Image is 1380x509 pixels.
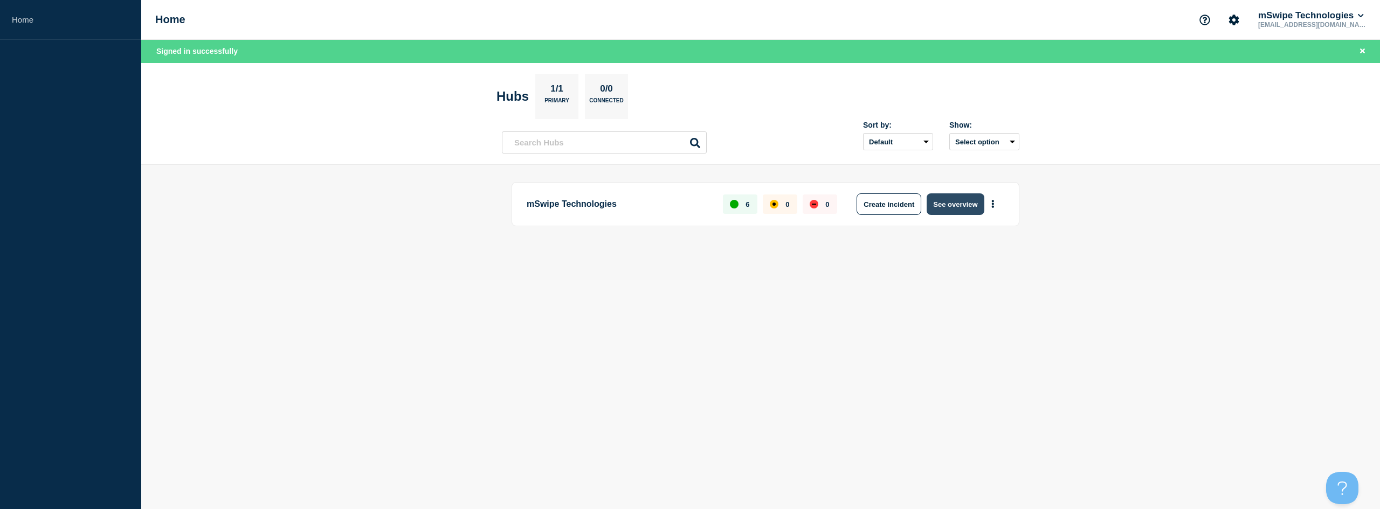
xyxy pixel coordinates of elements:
h2: Hubs [496,89,529,104]
p: [EMAIL_ADDRESS][DOMAIN_NAME] [1256,21,1368,29]
button: More actions [986,194,1000,214]
button: Support [1193,9,1216,31]
button: Create incident [857,193,921,215]
div: up [730,200,739,208]
input: Search Hubs [502,131,707,154]
p: 0/0 [596,83,617,97]
p: 0 [785,200,789,208]
h1: Home [155,13,185,26]
iframe: Help Scout Beacon - Open [1326,472,1358,504]
p: Connected [589,97,623,109]
div: Show: [949,121,1019,129]
p: 6 [746,200,749,208]
div: down [810,200,818,208]
button: See overview [927,193,984,215]
p: Primary [544,97,569,109]
span: Signed in successfully [156,47,238,55]
div: Sort by: [863,121,933,129]
p: 1/1 [547,83,568,97]
p: mSwipe Technologies [527,193,710,215]
div: affected [770,200,778,208]
button: mSwipe Technologies [1256,10,1366,21]
button: Close banner [1356,45,1369,58]
button: Select option [949,133,1019,150]
p: 0 [825,200,829,208]
button: Account settings [1223,9,1245,31]
select: Sort by [863,133,933,150]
